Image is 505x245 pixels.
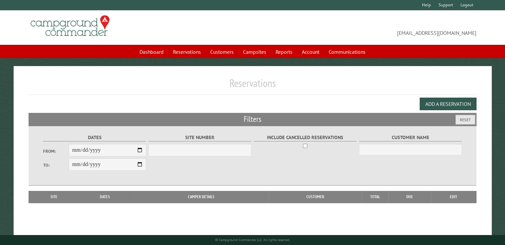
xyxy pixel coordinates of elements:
[169,45,205,58] a: Reservations
[359,134,462,141] label: Customer Name
[272,45,296,58] a: Reports
[431,191,476,203] th: Edit
[206,45,238,58] a: Customers
[43,148,69,154] label: From:
[253,18,476,37] span: [EMAIL_ADDRESS][DOMAIN_NAME]
[29,13,112,39] img: Campground Commander
[43,162,69,168] label: To:
[269,191,362,203] th: Customer
[134,191,269,203] th: Camper Details
[362,191,388,203] th: Total
[32,191,76,203] th: Site
[43,134,146,141] label: Dates
[388,191,431,203] th: Due
[254,134,357,141] label: Include Cancelled Reservations
[239,45,270,58] a: Campsites
[29,77,476,95] h1: Reservations
[298,45,323,58] a: Account
[148,134,252,141] label: Site Number
[215,238,290,242] small: © Campground Commander LLC. All rights reserved.
[135,45,168,58] a: Dashboard
[29,113,476,125] h2: Filters
[420,98,476,110] button: Add a Reservation
[325,45,370,58] a: Communications
[456,115,475,124] button: Reset
[76,191,134,203] th: Dates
